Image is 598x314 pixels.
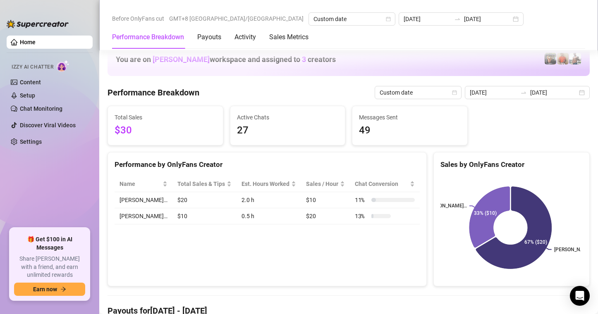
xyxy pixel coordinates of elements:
[20,92,35,99] a: Setup
[302,55,306,64] span: 3
[306,179,338,188] span: Sales / Hour
[386,17,391,21] span: calendar
[237,192,301,208] td: 2.0 h
[350,176,420,192] th: Chat Conversion
[520,89,527,96] span: swap-right
[440,159,583,170] div: Sales by OnlyFans Creator
[569,53,581,64] img: JUSTIN
[169,12,304,25] span: GMT+8 [GEOGRAPHIC_DATA]/[GEOGRAPHIC_DATA]
[237,208,301,224] td: 0.5 h
[380,86,457,99] span: Custom date
[14,283,85,296] button: Earn nowarrow-right
[237,113,339,122] span: Active Chats
[530,88,577,97] input: End date
[116,55,336,64] h1: You are on workspace and assigned to creators
[520,89,527,96] span: to
[60,286,66,292] span: arrow-right
[12,63,53,71] span: Izzy AI Chatter
[115,123,216,138] span: $30
[313,13,390,25] span: Custom date
[197,32,221,42] div: Payouts
[464,14,511,24] input: End date
[234,32,256,42] div: Activity
[301,208,350,224] td: $20
[426,203,467,209] text: [PERSON_NAME]…
[454,16,461,22] span: to
[7,20,69,28] img: logo-BBDzfeDw.svg
[20,39,36,45] a: Home
[359,123,461,138] span: 49
[355,212,368,221] span: 13 %
[404,14,451,24] input: Start date
[454,16,461,22] span: swap-right
[172,192,237,208] td: $20
[470,88,517,97] input: Start date
[237,123,339,138] span: 27
[20,79,41,86] a: Content
[554,247,596,252] text: [PERSON_NAME]…
[570,286,590,306] div: Open Intercom Messenger
[115,176,172,192] th: Name
[33,286,57,293] span: Earn now
[115,159,420,170] div: Performance by OnlyFans Creator
[108,87,199,98] h4: Performance Breakdown
[14,255,85,279] span: Share [PERSON_NAME] with a friend, and earn unlimited rewards
[359,113,461,122] span: Messages Sent
[14,235,85,252] span: 🎁 Get $100 in AI Messages
[115,192,172,208] td: [PERSON_NAME]…
[177,179,225,188] span: Total Sales & Tips
[557,53,569,64] img: Justin
[20,122,76,128] a: Discover Viral Videos
[172,208,237,224] td: $10
[545,53,556,64] img: Nathan
[355,179,408,188] span: Chat Conversion
[112,32,184,42] div: Performance Breakdown
[301,192,350,208] td: $10
[57,60,69,72] img: AI Chatter
[112,12,164,25] span: Before OnlyFans cut
[172,176,237,192] th: Total Sales & Tips
[242,179,289,188] div: Est. Hours Worked
[120,179,161,188] span: Name
[20,105,62,112] a: Chat Monitoring
[355,195,368,205] span: 11 %
[153,55,210,64] span: [PERSON_NAME]
[20,138,42,145] a: Settings
[115,113,216,122] span: Total Sales
[115,208,172,224] td: [PERSON_NAME]…
[452,90,457,95] span: calendar
[269,32,309,42] div: Sales Metrics
[301,176,350,192] th: Sales / Hour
